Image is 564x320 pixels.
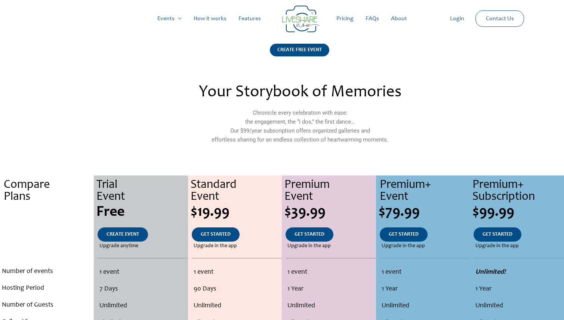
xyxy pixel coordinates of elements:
strong: Unlimited! [475,269,506,276]
li: Unlimited [287,298,374,314]
h2: Your Storybook of Memories [138,84,462,101]
li: Number of events [2,263,92,280]
a: GET STARTED [286,227,333,242]
a: Features [232,7,267,31]
span: Upgrade anytime [99,242,138,251]
li: 1 Year [475,281,562,298]
span: GET STARTED [389,232,419,237]
img: LiveShare logo - Capture & Share Event Memories | Live Photo Slideshow for Events | Create Free E... [282,6,320,32]
span: GET STARTED [201,232,231,237]
nav: Site Navigation [13,7,551,31]
div: $19.99 [191,205,282,220]
div: $99.99 [472,205,564,220]
li: 1 event [382,264,468,281]
div: Compare Plans [4,179,94,203]
span: . [46,232,48,237]
a: GET STARTED [474,227,521,242]
span: CREATE EVENT [107,232,139,237]
span: Upgrade in the app [287,242,331,251]
li: Number of Guests [2,297,92,314]
div: $79.99 [379,205,470,220]
div: CREATE FREE EVENT [270,44,329,56]
li: 1 event [287,264,374,281]
li: 1 Year [382,281,468,298]
li: Unlimited [382,298,468,314]
div: Premium Event [284,179,376,203]
li: 1 event [194,264,280,281]
li: Unlimited [99,298,185,314]
li: 1 event [99,264,185,281]
li: 1 Year [287,281,374,298]
a: CREATE EVENT [98,227,148,242]
a: FAQs [360,7,385,31]
span: Upgrade in the app [194,242,237,251]
div: $39.99 [284,205,376,220]
li: Hosting Period [2,280,92,297]
span: GET STARTED [295,232,324,237]
a: CREATE FREE EVENT [270,44,329,66]
div: Free [96,205,188,220]
a: Login [444,7,470,31]
a: GET STARTED [380,227,428,242]
a: About [385,7,413,31]
div: Trial Event [96,179,188,203]
a: . [37,227,57,242]
a: Contact Us [480,11,520,27]
span: GET STARTED [483,232,512,237]
li: Unlimited [475,298,562,314]
a: GET STARTED [192,227,240,242]
span: . [45,205,49,220]
span: Upgrade in the app [382,242,425,251]
span: . [46,243,48,249]
div: Standard Event [191,179,282,203]
div: Premium+ Subscription [472,179,564,203]
span: Upgrade in the app [475,242,519,251]
li: 90 Days [194,281,280,298]
a: How it works [188,7,232,31]
li: 7 Days [99,281,185,298]
a: Pricing [330,7,360,31]
div: Premium+ Event [380,179,470,203]
a: Events [151,7,188,31]
p: Chronicle every celebration with ease: the engagement, the “I dos,” the first dance… Our $99/year... [138,108,462,144]
li: Unlimited [194,298,280,314]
